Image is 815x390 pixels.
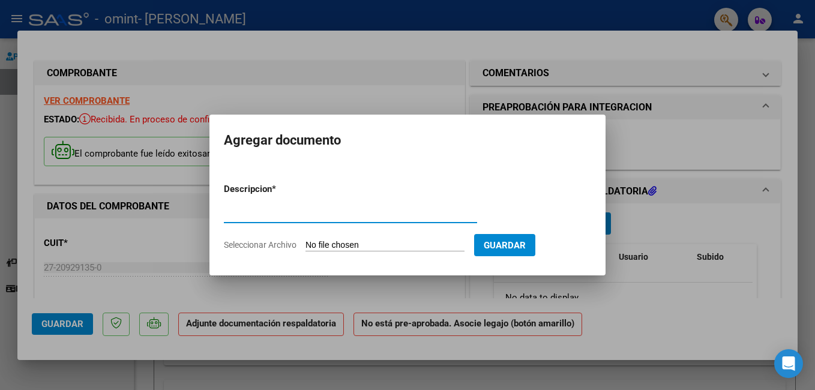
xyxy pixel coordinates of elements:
[224,182,334,196] p: Descripcion
[224,240,296,250] span: Seleccionar Archivo
[484,240,526,251] span: Guardar
[474,234,535,256] button: Guardar
[224,129,591,152] h2: Agregar documento
[774,349,803,378] div: Open Intercom Messenger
